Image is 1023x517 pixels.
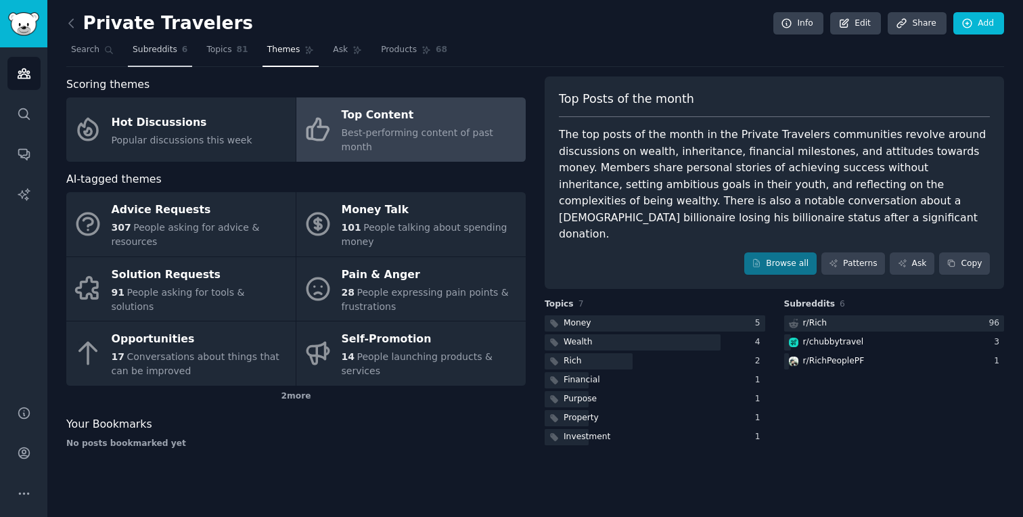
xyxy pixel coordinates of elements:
a: Topics81 [202,39,252,67]
span: 28 [342,287,355,298]
span: 6 [182,44,188,56]
a: r/Rich96 [784,315,1005,332]
div: Advice Requests [112,200,289,221]
a: Opportunities17Conversations about things that can be improved [66,321,296,386]
a: Wealth4 [545,334,765,351]
a: Money5 [545,315,765,332]
div: 1 [994,355,1004,367]
a: Add [953,12,1004,35]
div: Purpose [564,393,597,405]
div: 5 [755,317,765,330]
span: People asking for tools & solutions [112,287,245,312]
a: Subreddits6 [128,39,192,67]
div: Financial [564,374,600,386]
span: Your Bookmarks [66,416,152,433]
a: Purpose1 [545,391,765,408]
a: Share [888,12,946,35]
a: Financial1 [545,372,765,389]
a: Money Talk101People talking about spending money [296,192,526,256]
span: 6 [840,299,845,309]
a: Info [773,12,823,35]
div: 4 [755,336,765,349]
span: Search [71,44,99,56]
div: 1 [755,412,765,424]
span: People launching products & services [342,351,493,376]
div: Pain & Anger [342,264,519,286]
div: Solution Requests [112,264,289,286]
div: Property [564,412,599,424]
div: r/ RichPeoplePF [803,355,865,367]
span: Popular discussions this week [112,135,252,145]
span: 7 [578,299,584,309]
span: Ask [333,44,348,56]
div: Hot Discussions [112,112,252,133]
a: Pain & Anger28People expressing pain points & frustrations [296,257,526,321]
div: Money [564,317,591,330]
a: Top ContentBest-performing content of past month [296,97,526,162]
a: Investment1 [545,429,765,446]
div: Top Content [342,105,519,127]
div: Money Talk [342,200,519,221]
div: 96 [988,317,1004,330]
span: People expressing pain points & frustrations [342,287,509,312]
div: r/ Rich [803,317,827,330]
div: No posts bookmarked yet [66,438,526,450]
h2: Private Travelers [66,13,253,35]
div: r/ chubbytravel [803,336,864,349]
span: Best-performing content of past month [342,127,493,152]
a: Edit [830,12,881,35]
span: Topics [206,44,231,56]
a: Themes [263,39,319,67]
button: Copy [939,252,990,275]
span: 68 [436,44,447,56]
span: 101 [342,222,361,233]
span: Scoring themes [66,76,150,93]
a: Ask [890,252,934,275]
img: RichPeoplePF [789,357,798,366]
span: 91 [112,287,124,298]
span: 14 [342,351,355,362]
div: 1 [755,374,765,386]
div: 1 [755,393,765,405]
a: Search [66,39,118,67]
a: Products68 [376,39,452,67]
a: Advice Requests307People asking for advice & resources [66,192,296,256]
a: Self-Promotion14People launching products & services [296,321,526,386]
span: Themes [267,44,300,56]
a: Hot DiscussionsPopular discussions this week [66,97,296,162]
span: 81 [237,44,248,56]
span: Products [381,44,417,56]
a: Solution Requests91People asking for tools & solutions [66,257,296,321]
div: Rich [564,355,581,367]
span: 17 [112,351,124,362]
span: Conversations about things that can be improved [112,351,279,376]
span: Subreddits [784,298,836,311]
span: Top Posts of the month [559,91,694,108]
div: Opportunities [112,329,289,351]
a: Browse all [744,252,817,275]
span: AI-tagged themes [66,171,162,188]
div: 2 more [66,386,526,407]
div: Wealth [564,336,592,349]
a: RichPeoplePFr/RichPeoplePF1 [784,353,1005,370]
a: Rich2 [545,353,765,370]
div: Investment [564,431,610,443]
a: Property1 [545,410,765,427]
div: 2 [755,355,765,367]
span: Topics [545,298,574,311]
div: The top posts of the month in the Private Travelers communities revolve around discussions on wea... [559,127,990,243]
img: GummySearch logo [8,12,39,36]
img: chubbytravel [789,338,798,347]
a: Ask [328,39,367,67]
div: 3 [994,336,1004,349]
a: chubbytravelr/chubbytravel3 [784,334,1005,351]
a: Patterns [821,252,885,275]
span: 307 [112,222,131,233]
span: Subreddits [133,44,177,56]
div: 1 [755,431,765,443]
span: People asking for advice & resources [112,222,260,247]
span: People talking about spending money [342,222,507,247]
div: Self-Promotion [342,329,519,351]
